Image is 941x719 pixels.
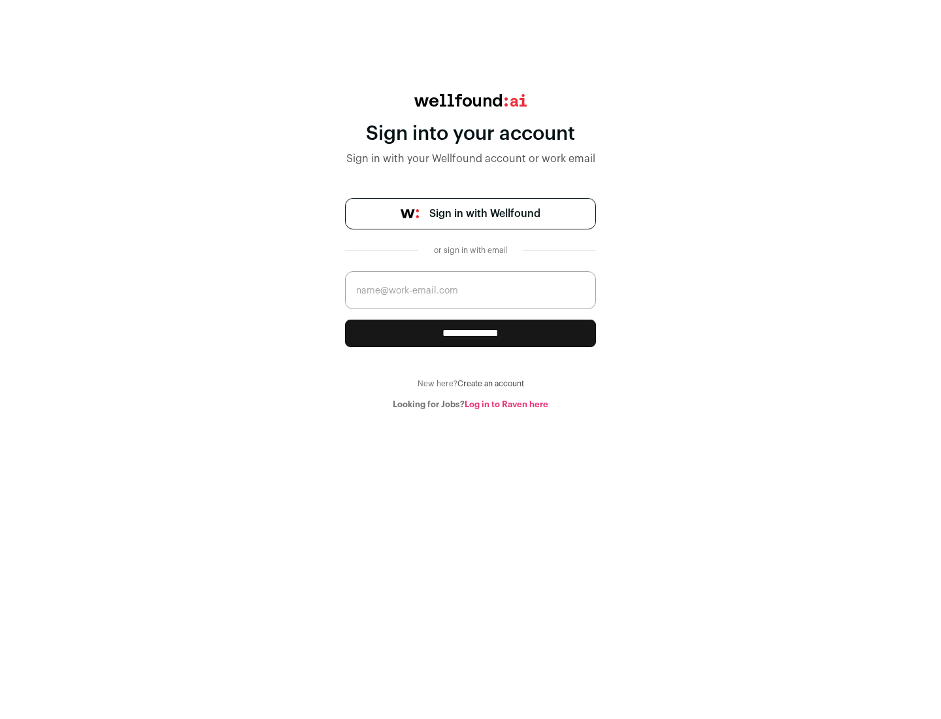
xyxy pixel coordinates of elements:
[345,151,596,167] div: Sign in with your Wellfound account or work email
[345,378,596,389] div: New here?
[345,198,596,229] a: Sign in with Wellfound
[465,400,548,409] a: Log in to Raven here
[345,399,596,410] div: Looking for Jobs?
[429,206,540,222] span: Sign in with Wellfound
[401,209,419,218] img: wellfound-symbol-flush-black-fb3c872781a75f747ccb3a119075da62bfe97bd399995f84a933054e44a575c4.png
[429,245,512,256] div: or sign in with email
[345,271,596,309] input: name@work-email.com
[414,94,527,107] img: wellfound:ai
[345,122,596,146] div: Sign into your account
[457,380,524,388] a: Create an account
